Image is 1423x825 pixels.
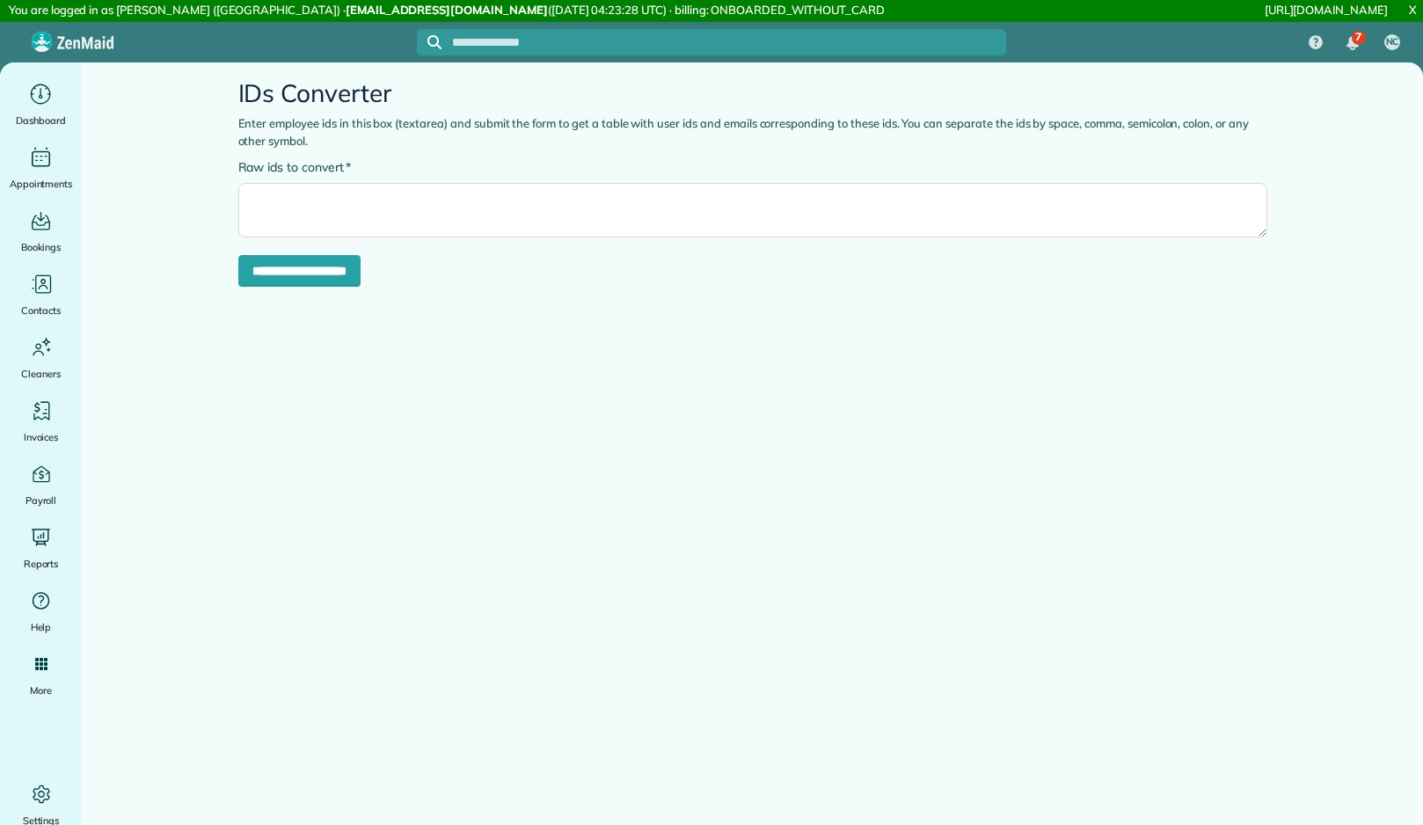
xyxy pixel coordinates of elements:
a: Cleaners [7,333,75,383]
strong: [EMAIL_ADDRESS][DOMAIN_NAME] [346,3,548,17]
span: Appointments [10,175,73,193]
a: Help [7,587,75,636]
span: More [30,682,52,699]
svg: Focus search [427,35,441,49]
span: Contacts [21,302,61,319]
span: Reports [24,555,59,573]
a: [URL][DOMAIN_NAME] [1265,3,1388,17]
a: Reports [7,523,75,573]
span: NC [1386,35,1399,49]
a: Contacts [7,270,75,319]
a: Dashboard [7,80,75,129]
span: Dashboard [16,112,66,129]
span: Bookings [21,238,62,256]
h2: IDs Converter [238,80,1267,107]
span: Cleaners [21,365,61,383]
button: Focus search [417,35,441,49]
p: Enter employee ids in this box (textarea) and submit the form to get a table with user ids and em... [238,115,1267,150]
div: 7 unread notifications [1334,24,1371,62]
a: Appointments [7,143,75,193]
a: Invoices [7,397,75,446]
span: Help [31,618,52,636]
nav: Main [1295,22,1423,62]
span: 7 [1355,30,1361,44]
label: Raw ids to convert [238,158,352,176]
span: Payroll [26,492,57,509]
a: Bookings [7,207,75,256]
span: Invoices [24,428,59,446]
a: Payroll [7,460,75,509]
